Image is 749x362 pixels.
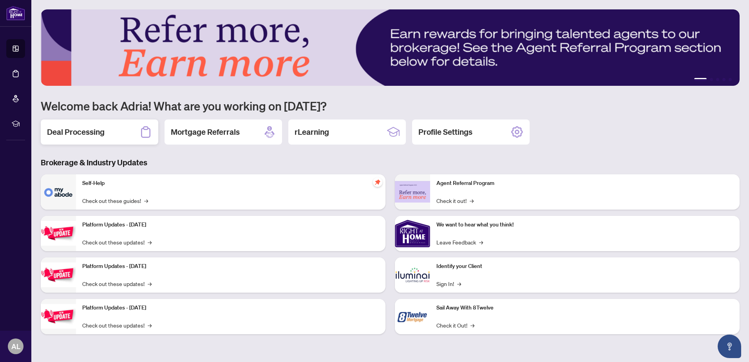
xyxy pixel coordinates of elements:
[470,321,474,329] span: →
[148,321,152,329] span: →
[82,179,379,188] p: Self-Help
[148,279,152,288] span: →
[295,127,329,138] h2: rLearning
[11,341,20,352] span: AL
[41,262,76,287] img: Platform Updates - July 8, 2025
[436,196,474,205] a: Check it out!→
[47,127,105,138] h2: Deal Processing
[82,321,152,329] a: Check out these updates!→
[436,179,733,188] p: Agent Referral Program
[395,181,430,203] img: Agent Referral Program
[436,321,474,329] a: Check it Out!→
[6,6,25,20] img: logo
[694,78,707,81] button: 1
[436,279,461,288] a: Sign In!→
[436,221,733,229] p: We want to hear what you think!
[41,221,76,246] img: Platform Updates - July 21, 2025
[41,98,740,113] h1: Welcome back Adria! What are you working on [DATE]?
[479,238,483,246] span: →
[716,78,719,81] button: 3
[144,196,148,205] span: →
[373,177,382,187] span: pushpin
[395,299,430,334] img: Sail Away With 8Twelve
[710,78,713,81] button: 2
[148,238,152,246] span: →
[718,335,741,358] button: Open asap
[82,196,148,205] a: Check out these guides!→
[82,238,152,246] a: Check out these updates!→
[41,9,740,86] img: Slide 0
[436,262,733,271] p: Identify your Client
[457,279,461,288] span: →
[41,304,76,329] img: Platform Updates - June 23, 2025
[171,127,240,138] h2: Mortgage Referrals
[82,279,152,288] a: Check out these updates!→
[418,127,472,138] h2: Profile Settings
[41,157,740,168] h3: Brokerage & Industry Updates
[729,78,732,81] button: 5
[41,174,76,210] img: Self-Help
[470,196,474,205] span: →
[82,304,379,312] p: Platform Updates - [DATE]
[395,257,430,293] img: Identify your Client
[436,238,483,246] a: Leave Feedback→
[436,304,733,312] p: Sail Away With 8Twelve
[395,216,430,251] img: We want to hear what you think!
[82,262,379,271] p: Platform Updates - [DATE]
[82,221,379,229] p: Platform Updates - [DATE]
[722,78,725,81] button: 4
